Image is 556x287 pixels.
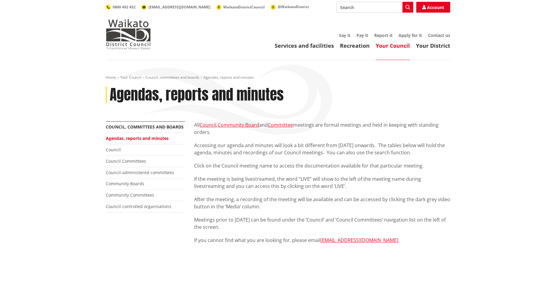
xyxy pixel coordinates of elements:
[223,5,265,10] span: WaikatoDistrictCouncil
[106,124,184,130] a: Council, committees and boards
[120,75,141,80] a: Your Council
[194,162,450,169] p: Click on the Council meeting name to access the documentation available for that particular meeting.
[203,75,254,80] span: Agendas, reports and minutes
[340,42,370,49] a: Recreation
[399,32,422,38] a: Apply for it
[106,158,146,164] a: Council Committees
[356,32,368,38] a: Pay it
[271,4,309,9] a: @WaikatoDistrict
[374,32,393,38] a: Report it
[194,121,450,136] p: All , and meetings are formal meetings and held in keeping with standing orders.
[416,42,450,49] a: Your District
[218,122,259,128] a: Community Board
[194,142,445,156] span: Accessing our agenda and minutes will look a bit different from [DATE] onwards. The tables below ...
[320,237,398,243] a: [EMAIL_ADDRESS][DOMAIN_NAME]
[106,135,169,141] a: Agendas, reports and minutes
[106,5,136,10] a: 0800 492 452
[106,204,171,209] a: Council-controlled organisations
[106,192,154,198] a: Community Committees
[216,5,265,10] a: WaikatoDistrictCouncil
[106,19,151,49] img: Waikato District Council - Te Kaunihera aa Takiwaa o Waikato
[336,2,413,13] input: Search input
[275,42,334,49] a: Services and facilities
[110,86,284,104] h1: Agendas, reports and minutes
[106,147,121,153] a: Council
[106,75,116,80] a: Home
[106,75,450,80] nav: breadcrumb
[416,2,450,13] a: Account
[106,170,174,175] a: Council-administered committees
[113,5,136,10] span: 0800 492 452
[194,216,450,231] p: Meetings prior to [DATE] can be found under the ‘Council’ and ‘Council Committees’ navigation lis...
[194,237,450,244] p: If you cannot find what you are looking for, please email .
[268,122,293,128] a: Committee
[142,5,210,10] a: [EMAIL_ADDRESS][DOMAIN_NAME]
[428,32,450,38] a: Contact us
[145,75,199,80] a: Council, committees and boards
[148,5,210,10] span: [EMAIL_ADDRESS][DOMAIN_NAME]
[106,181,144,186] a: Community Boards
[278,4,309,9] span: @WaikatoDistrict
[339,32,350,38] a: Say it
[194,175,450,190] p: If the meeting is being livestreamed, the word “LIVE” will show to the left of the meeting name d...
[194,196,450,210] p: After the meeting, a recording of the meeting will be available and can be accessed by clicking t...
[376,42,410,49] a: Your Council
[200,122,216,128] a: Council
